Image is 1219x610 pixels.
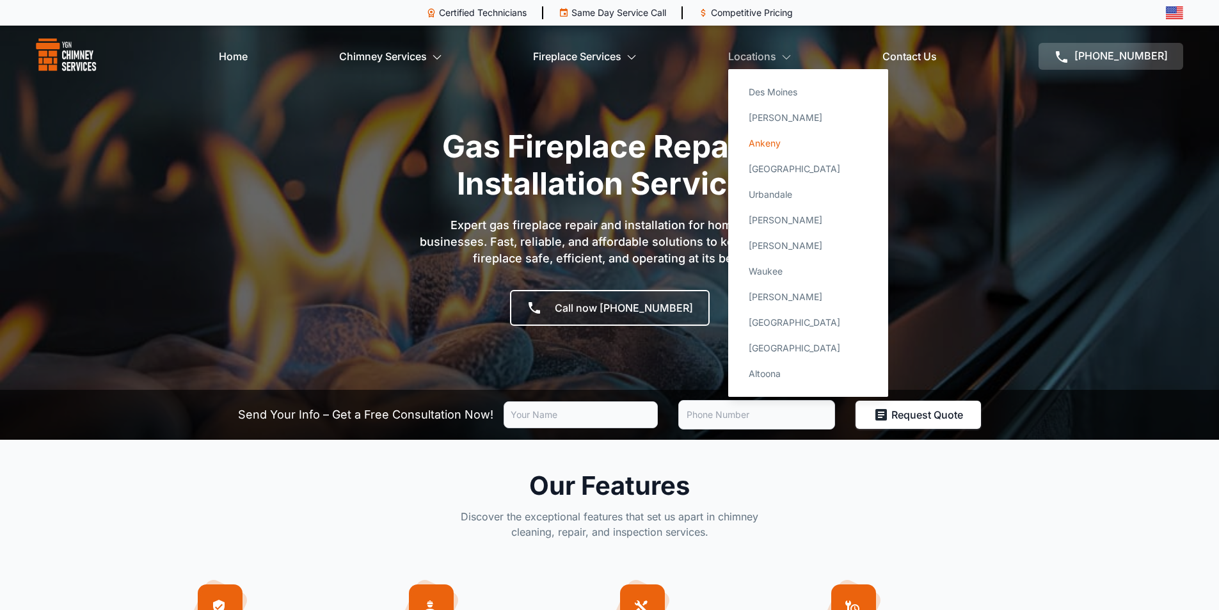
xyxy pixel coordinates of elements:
[856,401,981,429] button: Request Quote
[533,44,637,69] a: Fireplace Services
[738,105,878,131] a: [PERSON_NAME]
[418,217,802,267] p: Expert gas fireplace repair and installation for homes and businesses. Fast, reliable, and afford...
[454,470,765,501] h2: Our Features
[219,44,248,69] a: Home
[738,361,878,387] a: Altoona
[738,182,878,207] a: Urbandale
[439,6,527,19] p: Certified Technicians
[238,406,493,424] p: Send Your Info – Get a Free Consultation Now!
[738,79,878,105] a: Des Moines
[571,6,666,19] p: Same Day Service Call
[882,44,937,69] a: Contact Us
[738,207,878,233] a: [PERSON_NAME]
[504,401,658,428] input: Your Name
[738,284,878,310] a: [PERSON_NAME]
[728,44,792,69] a: Locations
[738,233,878,259] a: [PERSON_NAME]
[678,400,835,429] input: Phone Number
[738,156,878,182] a: [GEOGRAPHIC_DATA]
[454,509,765,540] p: Discover the exceptional features that set us apart in chimney cleaning, repair, and inspection s...
[711,6,793,19] p: Competitive Pricing
[339,44,442,69] a: Chimney Services
[738,310,878,335] a: [GEOGRAPHIC_DATA]
[738,335,878,361] a: [GEOGRAPHIC_DATA]
[360,128,859,202] h1: Gas Fireplace Repair & Installation Services
[1039,43,1183,70] a: [PHONE_NUMBER]
[738,131,878,156] a: Ankeny
[36,38,97,74] img: logo
[1074,49,1168,62] span: [PHONE_NUMBER]
[510,290,710,326] a: Call now [PHONE_NUMBER]
[738,259,878,284] a: Waukee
